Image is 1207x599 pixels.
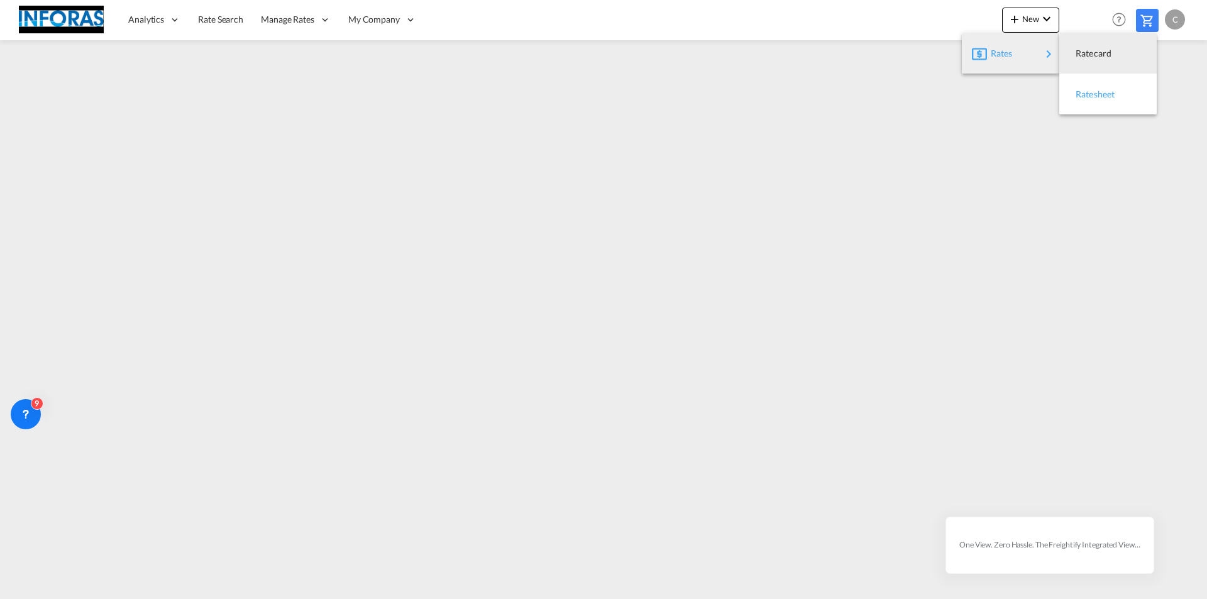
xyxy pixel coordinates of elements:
div: Ratesheet [1069,79,1147,110]
div: Ratecard [1069,38,1147,69]
md-icon: icon-chevron-right [1041,47,1056,62]
span: Ratecard [1076,41,1089,66]
span: Rates [991,41,1006,66]
span: Ratesheet [1076,82,1089,107]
